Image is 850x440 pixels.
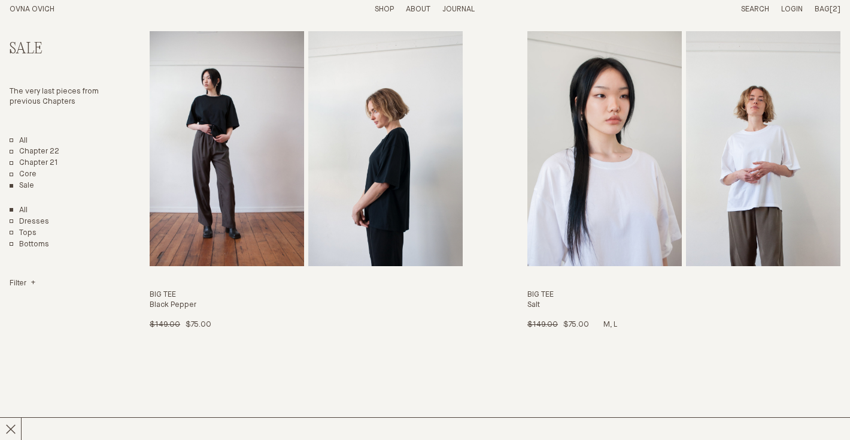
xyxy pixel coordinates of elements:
p: The very last pieces from previous Chapters [10,87,105,107]
span: M [603,321,614,329]
a: All [10,136,28,146]
a: Show All [10,206,28,216]
span: $75.00 [186,321,211,329]
a: Big Tee [150,31,463,330]
summary: Filter [10,279,35,289]
span: L [614,321,617,329]
img: Big Tee [527,31,682,266]
a: Bottoms [10,240,49,250]
h3: Big Tee [150,290,463,300]
a: Search [741,5,769,13]
span: $75.00 [563,321,589,329]
span: $149.00 [150,321,180,329]
span: $149.00 [527,321,558,329]
span: Bag [815,5,830,13]
h4: Black Pepper [150,300,463,311]
a: Dresses [10,217,49,227]
img: Big Tee [150,31,304,266]
span: [2] [830,5,840,13]
a: Core [10,170,37,180]
a: Chapter 21 [10,158,58,168]
a: Login [781,5,803,13]
summary: About [406,5,430,15]
a: Journal [442,5,475,13]
a: Home [10,5,54,13]
h2: Sale [10,41,105,58]
a: Chapter 22 [10,147,59,157]
a: Shop [375,5,394,13]
a: Tops [10,228,37,239]
a: Big Tee [527,31,840,330]
h4: Salt [527,300,840,311]
h3: Big Tee [527,290,840,300]
a: Sale [10,181,34,191]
